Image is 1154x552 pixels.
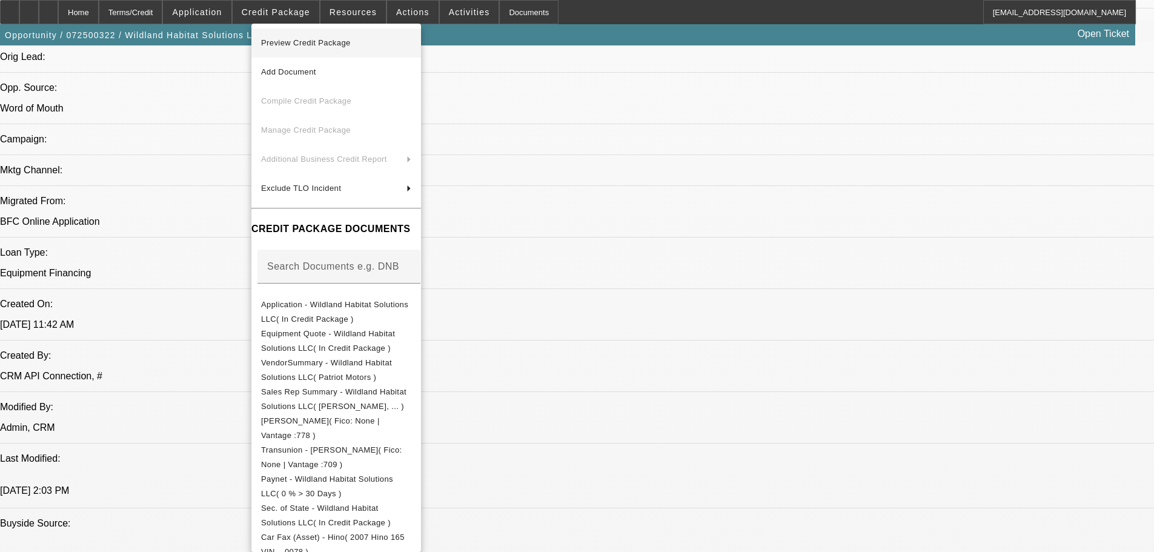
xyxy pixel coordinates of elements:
[261,300,408,324] span: Application - Wildland Habitat Solutions LLC( In Credit Package )
[261,358,392,382] span: VendorSummary - Wildland Habitat Solutions LLC( Patriot Motors )
[251,298,421,327] button: Application - Wildland Habitat Solutions LLC( In Credit Package )
[267,261,399,271] mat-label: Search Documents e.g. DNB
[261,504,391,527] span: Sec. of State - Wildland Habitat Solutions LLC( In Credit Package )
[251,472,421,501] button: Paynet - Wildland Habitat Solutions LLC( 0 % > 30 Days )
[251,222,421,236] h4: CREDIT PACKAGE DOCUMENTS
[261,416,380,440] span: [PERSON_NAME]( Fico: None | Vantage :778 )
[261,38,351,47] span: Preview Credit Package
[261,184,341,193] span: Exclude TLO Incident
[251,414,421,443] button: Transunion - Watson, Darrell( Fico: None | Vantage :778 )
[261,474,393,498] span: Paynet - Wildland Habitat Solutions LLC( 0 % > 30 Days )
[251,327,421,356] button: Equipment Quote - Wildland Habitat Solutions LLC( In Credit Package )
[261,387,406,411] span: Sales Rep Summary - Wildland Habitat Solutions LLC( [PERSON_NAME], ... )
[261,329,395,353] span: Equipment Quote - Wildland Habitat Solutions LLC( In Credit Package )
[251,356,421,385] button: VendorSummary - Wildland Habitat Solutions LLC( Patriot Motors )
[261,67,316,76] span: Add Document
[251,385,421,414] button: Sales Rep Summary - Wildland Habitat Solutions LLC( Wesolowski, ... )
[251,501,421,530] button: Sec. of State - Wildland Habitat Solutions LLC( In Credit Package )
[261,445,402,469] span: Transunion - [PERSON_NAME]( Fico: None | Vantage :709 )
[251,443,421,472] button: Transunion - Byers, Gavin( Fico: None | Vantage :709 )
